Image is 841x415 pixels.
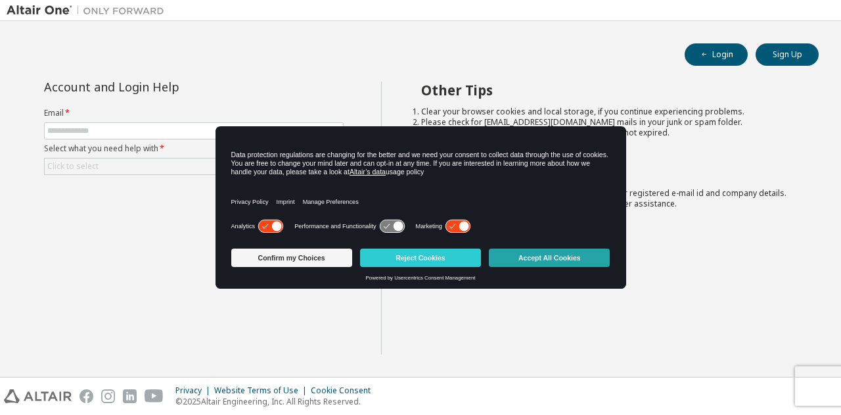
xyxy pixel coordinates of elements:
button: Sign Up [756,43,819,66]
img: linkedin.svg [123,389,137,403]
div: Account and Login Help [44,82,284,92]
div: Website Terms of Use [214,385,311,396]
h2: Other Tips [421,82,796,99]
p: © 2025 Altair Engineering, Inc. All Rights Reserved. [175,396,378,407]
div: Click to select [45,159,343,174]
img: facebook.svg [80,389,93,403]
li: Clear your browser cookies and local storage, if you continue experiencing problems. [421,107,796,117]
button: Login [685,43,748,66]
img: altair_logo.svg [4,389,72,403]
div: Privacy [175,385,214,396]
img: youtube.svg [145,389,164,403]
img: instagram.svg [101,389,115,403]
li: Please check for [EMAIL_ADDRESS][DOMAIN_NAME] mails in your junk or spam folder. [421,117,796,128]
div: Click to select [47,161,99,172]
img: Altair One [7,4,171,17]
div: Cookie Consent [311,385,378,396]
label: Select what you need help with [44,143,344,154]
label: Email [44,108,344,118]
